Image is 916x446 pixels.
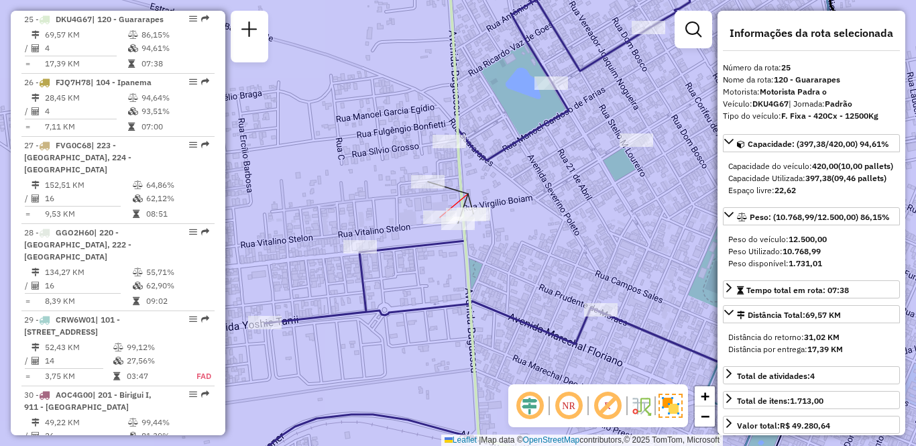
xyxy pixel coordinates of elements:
[24,14,164,24] span: 25 -
[44,192,132,205] td: 16
[91,77,152,87] span: | 104 - Ipanema
[133,282,143,290] i: % de utilização da cubagem
[780,421,830,431] strong: R$ 49.280,64
[56,77,91,87] span: FJQ7H78
[141,91,209,105] td: 94,64%
[737,309,841,321] div: Distância Total:
[56,14,92,24] span: DKU4G67
[24,207,31,221] td: =
[32,419,40,427] i: Distância Total
[24,390,152,412] span: 30 -
[723,228,900,275] div: Peso: (10.768,99/12.500,00) 86,15%
[126,354,182,368] td: 27,56%
[728,184,895,197] div: Espaço livre:
[141,42,209,55] td: 94,61%
[433,135,466,148] div: Atividade não roteirizada - CLAUDIO OLIVEIRA GUA
[659,394,683,418] img: Exibir/Ocultar setores
[723,98,900,110] div: Veículo:
[24,370,31,383] td: =
[189,141,197,149] em: Opções
[44,42,127,55] td: 4
[44,178,132,192] td: 152,51 KM
[805,173,832,183] strong: 397,38
[750,212,890,222] span: Peso: (10.768,99/12.500,00) 86,15%
[748,139,889,149] span: Capacidade: (397,38/420,00) 94,61%
[701,388,709,404] span: +
[411,175,445,188] div: Atividade não roteirizada - JOICE ALESSANDRA BRI
[128,60,135,68] i: Tempo total em rota
[44,105,127,118] td: 4
[201,228,209,236] em: Rota exportada
[789,234,827,244] strong: 12.500,00
[723,366,900,384] a: Total de atividades:4
[723,134,900,152] a: Capacidade: (397,38/420,00) 94,61%
[695,386,715,406] a: Zoom in
[113,343,123,351] i: % de utilização do peso
[752,99,789,109] strong: DKU4G67
[44,294,132,308] td: 8,39 KM
[128,107,138,115] i: % de utilização da cubagem
[236,16,263,46] a: Nova sessão e pesquisa
[56,140,91,150] span: FVG0C68
[32,181,40,189] i: Distância Total
[44,279,132,292] td: 16
[182,370,212,383] td: FAD
[728,343,895,355] div: Distância por entrega:
[189,390,197,398] em: Opções
[775,185,796,195] strong: 22,62
[201,141,209,149] em: Rota exportada
[790,396,823,406] strong: 1.713,00
[201,390,209,398] em: Rota exportada
[44,120,127,133] td: 7,11 KM
[24,279,31,292] td: /
[723,207,900,225] a: Peso: (10.768,99/12.500,00) 86,15%
[56,315,95,325] span: CRW6W01
[133,194,143,203] i: % de utilização da cubagem
[804,332,840,342] strong: 31,02 KM
[32,357,40,365] i: Total de Atividades
[737,395,823,407] div: Total de itens:
[24,315,120,337] span: | 101 - [STREET_ADDRESS]
[24,77,152,87] span: 26 -
[201,315,209,323] em: Rota exportada
[24,140,131,174] span: 27 -
[832,173,886,183] strong: (09,46 pallets)
[523,435,580,445] a: OpenStreetMap
[128,44,138,52] i: % de utilização da cubagem
[737,420,830,432] div: Valor total:
[141,120,209,133] td: 07:00
[723,62,900,74] div: Número da rota:
[680,16,707,43] a: Exibir filtros
[44,370,113,383] td: 3,75 KM
[723,74,900,86] div: Nome da rota:
[781,62,791,72] strong: 25
[32,44,40,52] i: Total de Atividades
[141,105,209,118] td: 93,51%
[807,344,843,354] strong: 17,39 KM
[24,429,31,443] td: /
[783,246,821,256] strong: 10.768,99
[728,234,827,244] span: Peso do veículo:
[44,266,132,279] td: 134,27 KM
[24,42,31,55] td: /
[146,279,209,292] td: 62,90%
[723,27,900,40] h4: Informações da rota selecionada
[760,87,827,97] strong: Motorista Padra o
[146,192,209,205] td: 62,12%
[146,207,209,221] td: 08:51
[44,354,113,368] td: 14
[810,371,815,381] strong: 4
[441,435,723,446] div: Map data © contributors,© 2025 TomTom, Microsoft
[141,57,209,70] td: 07:38
[128,94,138,102] i: % de utilização do peso
[746,285,849,295] span: Tempo total em rota: 07:38
[146,178,209,192] td: 64,86%
[32,107,40,115] i: Total de Atividades
[620,133,653,147] div: Atividade não roteirizada - HEIWA SUPERMERCADOS
[24,390,152,412] span: | 201 - Birigui I, 911 - [GEOGRAPHIC_DATA]
[113,357,123,365] i: % de utilização da cubagem
[723,326,900,361] div: Distância Total:69,57 KM
[32,268,40,276] i: Distância Total
[141,28,209,42] td: 86,15%
[514,390,546,422] span: Ocultar deslocamento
